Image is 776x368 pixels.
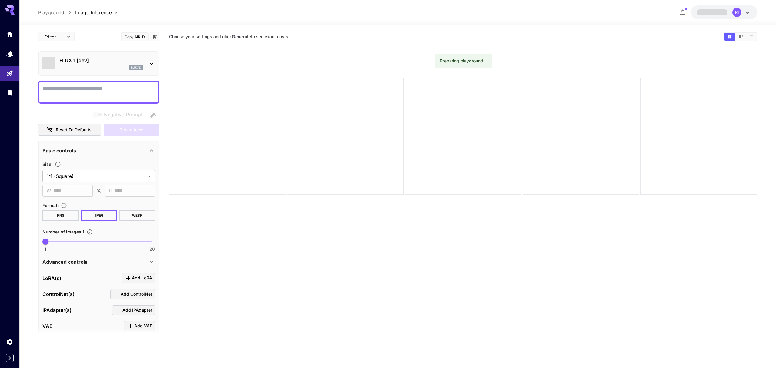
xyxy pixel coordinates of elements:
button: WEBP [119,210,156,221]
b: Generate [232,34,251,39]
div: Basic controls [42,143,155,158]
button: Click to add ControlNet [110,289,155,299]
button: Specify how many images to generate in a single request. Each image generation will be charged se... [84,229,95,235]
div: Library [6,89,13,97]
div: FLUX.1 [dev]flux1d [42,54,155,73]
button: Show media in list view [746,33,757,41]
button: JPEG [81,210,117,221]
span: Format : [42,203,59,208]
div: Playground [6,70,13,77]
div: Advanced controls [42,255,155,269]
span: Negative prompts are not compatible with the selected model. [92,111,147,118]
div: Show media in grid viewShow media in video viewShow media in list view [724,32,757,41]
nav: breadcrumb [38,9,75,16]
button: Copy AIR ID [121,32,149,41]
button: Click to add VAE [124,321,155,331]
button: Show media in video view [735,33,746,41]
div: KI [732,8,741,17]
p: LoRA(s) [42,275,61,282]
span: Size : [42,162,52,167]
button: Choose the file format for the output image. [59,202,69,209]
p: FLUX.1 [dev] [59,57,143,64]
button: Click to add IPAdapter [112,305,155,315]
span: Add ControlNet [121,290,152,298]
span: 20 [149,246,155,252]
button: Adjust the dimensions of the generated image by specifying its width and height in pixels, or sel... [52,161,63,167]
span: H [109,187,112,194]
div: Preparing playground... [440,55,487,66]
span: Choose your settings and click to see exact costs. [169,34,289,39]
span: Editor [44,34,63,40]
button: Add to library [152,33,157,40]
span: W [47,187,51,194]
button: PNG [42,210,79,221]
p: ControlNet(s) [42,290,75,298]
p: VAE [42,323,52,330]
p: flux1d [131,65,141,70]
button: Expand sidebar [6,354,14,362]
p: Basic controls [42,147,76,154]
button: KI [691,5,757,19]
p: IPAdapter(s) [42,306,72,314]
button: Click to add LoRA [122,273,155,283]
span: Add VAE [134,322,152,330]
span: Add LoRA [132,274,152,282]
span: Number of images : 1 [42,229,84,234]
div: Models [6,50,13,58]
p: Advanced controls [42,258,88,266]
div: Settings [6,338,13,346]
span: Negative Prompt [104,111,142,118]
span: Image Inference [75,9,112,16]
button: Reset to defaults [38,124,101,136]
span: 1:1 (Square) [47,172,145,180]
a: Playground [38,9,64,16]
button: Show media in grid view [724,33,735,41]
span: 1 [45,246,46,252]
span: Add IPAdapter [122,306,152,314]
div: Home [6,30,13,38]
